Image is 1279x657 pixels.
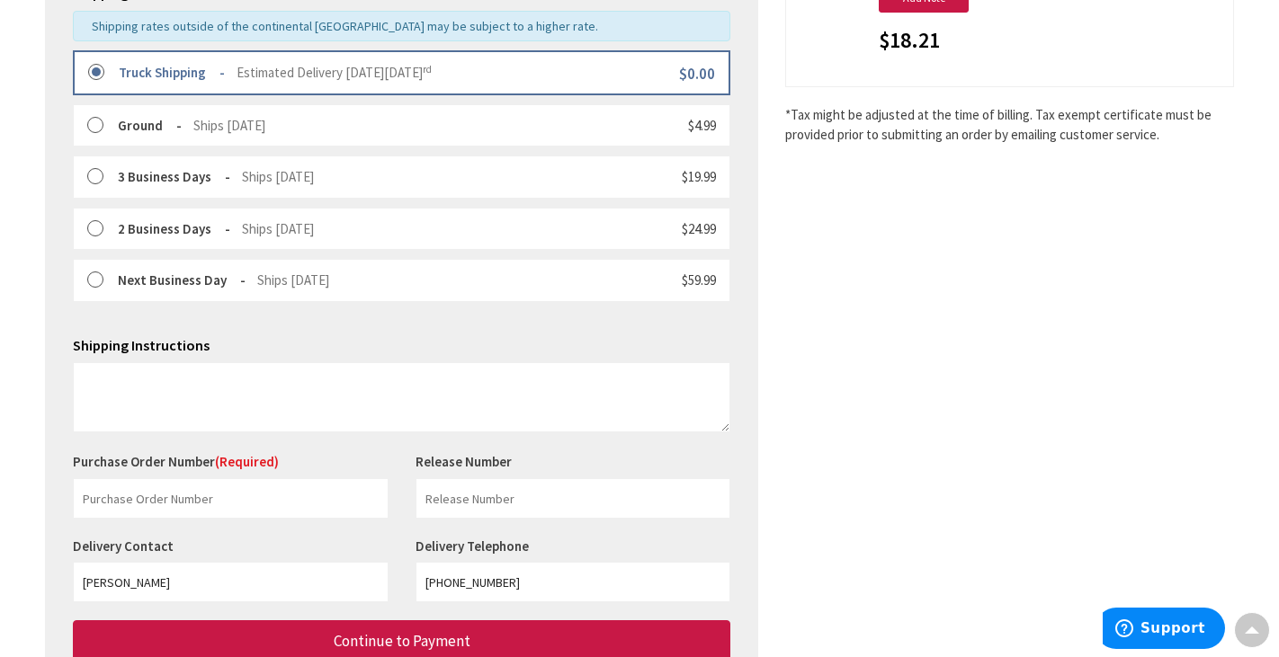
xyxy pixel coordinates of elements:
label: Delivery Telephone [416,537,533,555]
span: Shipping Instructions [73,336,210,354]
span: $0.00 [679,64,715,84]
strong: Truck Shipping [119,64,225,81]
strong: Ground [118,117,182,134]
strong: Next Business Day [118,271,246,289]
span: $59.99 [682,271,716,289]
span: (Required) [215,453,279,470]
strong: 3 Business Days [118,168,230,185]
span: $19.99 [682,168,716,185]
: *Tax might be adjusted at the time of billing. Tax exempt certificate must be provided prior to s... [785,105,1234,144]
span: Continue to Payment [334,631,470,651]
span: $18.21 [879,29,940,52]
iframe: Opens a widget where you can find more information [1103,608,1225,653]
input: Purchase Order Number [73,478,389,519]
span: Ships [DATE] [242,168,314,185]
input: Release Number [416,478,731,519]
span: Ships [DATE] [242,220,314,237]
sup: rd [423,63,432,75]
label: Delivery Contact [73,537,178,555]
span: $24.99 [682,220,716,237]
span: $4.99 [688,117,716,134]
span: Ships [DATE] [257,271,329,289]
span: Shipping rates outside of the continental [GEOGRAPHIC_DATA] may be subject to a higher rate. [92,18,598,34]
label: Release Number [416,452,512,471]
span: Ships [DATE] [193,117,265,134]
label: Purchase Order Number [73,452,279,471]
span: Estimated Delivery [DATE][DATE] [237,64,432,81]
strong: 2 Business Days [118,220,230,237]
